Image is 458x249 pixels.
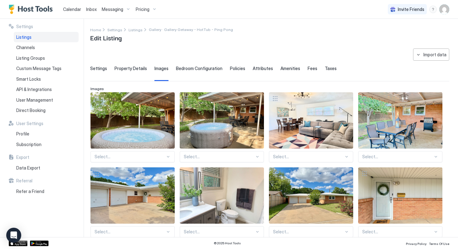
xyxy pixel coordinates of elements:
span: Home [90,28,101,32]
span: Edit Listing [90,33,122,42]
span: Channels [16,45,35,50]
span: Invite Friends [398,7,424,12]
span: Amenities [280,66,300,71]
div: View image [358,167,442,224]
a: User Management [14,95,79,105]
a: Listing Groups [14,53,79,64]
span: Custom Message Tags [16,66,61,71]
span: User Settings [16,121,43,126]
span: © 2025 Host Tools [214,241,241,245]
span: Profile [16,131,29,137]
span: Settings [107,28,122,32]
a: Home [90,26,101,33]
div: Open Intercom Messenger [6,228,21,243]
a: Channels [14,42,79,53]
span: Subscription [16,142,41,147]
span: Listing Groups [16,55,45,61]
a: Google Play Store [30,241,49,246]
div: Breadcrumb [129,26,143,33]
span: Privacy Policy [406,242,426,246]
span: User Management [16,97,53,103]
a: Refer a Friend [14,186,79,197]
div: View image [180,92,264,149]
span: Listings [129,28,143,32]
div: menu [429,6,437,13]
span: Refer a Friend [16,189,44,194]
span: Property Details [114,66,147,71]
span: Calendar [63,7,81,12]
div: View image [90,167,175,224]
span: Smart Locks [16,76,41,82]
span: Messaging [102,7,123,12]
span: API & Integrations [16,87,52,92]
div: View image [90,92,175,149]
a: Profile [14,129,79,139]
a: Terms Of Use [429,240,449,246]
a: Privacy Policy [406,240,426,246]
span: Taxes [325,66,337,71]
span: Data Export [16,165,40,171]
span: Pricing [136,7,149,12]
span: Listings [16,34,32,40]
a: Listings [14,32,79,43]
span: Referral [16,178,32,184]
span: Settings [90,66,107,71]
a: App Store [9,241,27,246]
span: Bedroom Configuration [176,66,222,71]
div: Import data [423,51,446,58]
span: Images [154,66,168,71]
div: View image [269,92,353,149]
span: Fees [308,66,317,71]
span: Inbox [86,7,97,12]
span: Settings [16,24,33,29]
a: API & Integrations [14,84,79,95]
div: View image [269,167,353,224]
span: Direct Booking [16,108,46,113]
a: Host Tools Logo [9,5,56,14]
span: Policies [230,66,245,71]
a: Listings [129,26,143,33]
button: Import data [413,48,449,61]
a: Inbox [86,6,97,13]
a: Subscription [14,139,79,150]
a: Direct Booking [14,105,79,116]
span: Attributes [253,66,273,71]
a: Settings [107,26,122,33]
span: Images [90,86,104,91]
a: Data Export [14,163,79,173]
div: View image [180,167,264,224]
div: View image [358,92,442,149]
div: Breadcrumb [107,26,122,33]
a: Calendar [63,6,81,13]
span: Export [16,155,29,160]
span: Terms Of Use [429,242,449,246]
a: Custom Message Tags [14,63,79,74]
span: Breadcrumb [149,27,233,32]
div: User profile [439,4,449,14]
div: Breadcrumb [90,26,101,33]
a: Smart Locks [14,74,79,84]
